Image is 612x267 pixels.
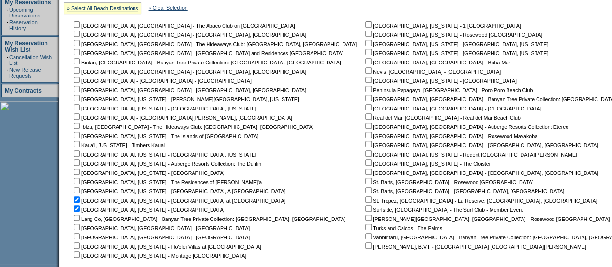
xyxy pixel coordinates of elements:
nobr: Peninsula Papagayo, [GEOGRAPHIC_DATA] - Poro Poro Beach Club [363,87,533,93]
nobr: [GEOGRAPHIC_DATA], [US_STATE] - Ho'olei Villas at [GEOGRAPHIC_DATA] [72,244,261,250]
nobr: Ibiza, [GEOGRAPHIC_DATA] - The Hideaways Club: [GEOGRAPHIC_DATA], [GEOGRAPHIC_DATA] [72,124,314,130]
a: » Select All Beach Destinations [67,5,138,11]
nobr: [GEOGRAPHIC_DATA], [US_STATE] - The Cloister [363,161,491,167]
nobr: [GEOGRAPHIC_DATA], [US_STATE] - [GEOGRAPHIC_DATA], [US_STATE] [72,106,256,111]
a: Reservation History [9,19,38,31]
nobr: [GEOGRAPHIC_DATA], [GEOGRAPHIC_DATA] - Baha Mar [363,60,510,65]
nobr: Kaua'i, [US_STATE] - Timbers Kaua'i [72,142,165,148]
nobr: [GEOGRAPHIC_DATA], [US_STATE] - [GEOGRAPHIC_DATA] [72,170,225,176]
td: · [7,7,8,18]
nobr: Bintan, [GEOGRAPHIC_DATA] - Banyan Tree Private Collection: [GEOGRAPHIC_DATA], [GEOGRAPHIC_DATA] [72,60,341,65]
nobr: [GEOGRAPHIC_DATA], [US_STATE] - Auberge Resorts Collection: The Dunlin [72,161,261,167]
nobr: [GEOGRAPHIC_DATA], [GEOGRAPHIC_DATA] - [GEOGRAPHIC_DATA] [72,225,250,231]
nobr: [GEOGRAPHIC_DATA] - [GEOGRAPHIC_DATA] - [GEOGRAPHIC_DATA] [72,78,252,84]
nobr: Nevis, [GEOGRAPHIC_DATA] - [GEOGRAPHIC_DATA] [363,69,501,75]
nobr: [GEOGRAPHIC_DATA], [GEOGRAPHIC_DATA] - [GEOGRAPHIC_DATA] [72,235,250,240]
a: Upcoming Reservations [9,7,40,18]
nobr: [GEOGRAPHIC_DATA], [GEOGRAPHIC_DATA] - [GEOGRAPHIC_DATA] and Residences [GEOGRAPHIC_DATA] [72,50,343,56]
nobr: [GEOGRAPHIC_DATA], [GEOGRAPHIC_DATA] - The Abaco Club on [GEOGRAPHIC_DATA] [72,23,295,29]
nobr: St. Barts, [GEOGRAPHIC_DATA] - [GEOGRAPHIC_DATA], [GEOGRAPHIC_DATA] [363,188,564,194]
nobr: [GEOGRAPHIC_DATA], [GEOGRAPHIC_DATA] - [GEOGRAPHIC_DATA], [GEOGRAPHIC_DATA] [363,142,598,148]
td: · [7,19,8,31]
nobr: [GEOGRAPHIC_DATA], [US_STATE] - [GEOGRAPHIC_DATA] at [GEOGRAPHIC_DATA] [72,198,285,204]
nobr: [GEOGRAPHIC_DATA], [GEOGRAPHIC_DATA] - [GEOGRAPHIC_DATA], [GEOGRAPHIC_DATA] [72,32,306,38]
nobr: [GEOGRAPHIC_DATA], [GEOGRAPHIC_DATA] - Rosewood Mayakoba [363,133,537,139]
nobr: [GEOGRAPHIC_DATA], [US_STATE] - [GEOGRAPHIC_DATA] [363,78,517,84]
nobr: [GEOGRAPHIC_DATA], [US_STATE] - [GEOGRAPHIC_DATA] [72,207,225,213]
nobr: [GEOGRAPHIC_DATA], [GEOGRAPHIC_DATA] - [GEOGRAPHIC_DATA], [GEOGRAPHIC_DATA] [72,87,306,93]
nobr: Real del Mar, [GEOGRAPHIC_DATA] - Real del Mar Beach Club [363,115,521,121]
a: Cancellation Wish List [9,54,52,66]
nobr: [PERSON_NAME], B.V.I. - [GEOGRAPHIC_DATA] [GEOGRAPHIC_DATA][PERSON_NAME] [363,244,586,250]
nobr: [GEOGRAPHIC_DATA] - [GEOGRAPHIC_DATA][PERSON_NAME], [GEOGRAPHIC_DATA] [72,115,292,121]
nobr: [GEOGRAPHIC_DATA], [GEOGRAPHIC_DATA] - [GEOGRAPHIC_DATA], [GEOGRAPHIC_DATA] [363,170,598,176]
nobr: [GEOGRAPHIC_DATA], [GEOGRAPHIC_DATA] - The Hideaways Club: [GEOGRAPHIC_DATA], [GEOGRAPHIC_DATA] [72,41,357,47]
nobr: [GEOGRAPHIC_DATA], [GEOGRAPHIC_DATA] - [GEOGRAPHIC_DATA] [363,106,541,111]
nobr: [GEOGRAPHIC_DATA], [US_STATE] - [GEOGRAPHIC_DATA], A [GEOGRAPHIC_DATA] [72,188,285,194]
a: » Clear Selection [149,5,188,11]
td: · [7,67,8,79]
nobr: St. Tropez, [GEOGRAPHIC_DATA] - La Reserve: [GEOGRAPHIC_DATA], [GEOGRAPHIC_DATA] [363,198,597,204]
nobr: St. Barts, [GEOGRAPHIC_DATA] - Rosewood [GEOGRAPHIC_DATA] [363,179,533,185]
a: New Release Requests [9,67,41,79]
nobr: [GEOGRAPHIC_DATA], [US_STATE] - [GEOGRAPHIC_DATA], [US_STATE] [363,50,548,56]
nobr: Lang Co, [GEOGRAPHIC_DATA] - Banyan Tree Private Collection: [GEOGRAPHIC_DATA], [GEOGRAPHIC_DATA] [72,216,346,222]
nobr: Surfside, [GEOGRAPHIC_DATA] - The Surf Club - Member Event [363,207,523,213]
nobr: [GEOGRAPHIC_DATA], [US_STATE] - 1 [GEOGRAPHIC_DATA] [363,23,521,29]
nobr: [GEOGRAPHIC_DATA], [US_STATE] - [GEOGRAPHIC_DATA], [US_STATE] [72,152,256,157]
nobr: [GEOGRAPHIC_DATA], [US_STATE] - Montage [GEOGRAPHIC_DATA] [72,253,246,259]
td: · [7,54,8,66]
nobr: [GEOGRAPHIC_DATA], [GEOGRAPHIC_DATA] - Auberge Resorts Collection: Etereo [363,124,568,130]
a: My Reservation Wish List [5,40,48,53]
nobr: [GEOGRAPHIC_DATA], [US_STATE] - The Residences of [PERSON_NAME]'a [72,179,262,185]
nobr: [GEOGRAPHIC_DATA], [GEOGRAPHIC_DATA] - [GEOGRAPHIC_DATA], [GEOGRAPHIC_DATA] [72,69,306,75]
nobr: [GEOGRAPHIC_DATA], [US_STATE] - [PERSON_NAME][GEOGRAPHIC_DATA], [US_STATE] [72,96,299,102]
nobr: [GEOGRAPHIC_DATA], [US_STATE] - The Islands of [GEOGRAPHIC_DATA] [72,133,258,139]
nobr: [GEOGRAPHIC_DATA], [US_STATE] - Rosewood [GEOGRAPHIC_DATA] [363,32,542,38]
nobr: [PERSON_NAME][GEOGRAPHIC_DATA], [GEOGRAPHIC_DATA] - Rosewood [GEOGRAPHIC_DATA] [363,216,610,222]
nobr: [GEOGRAPHIC_DATA], [US_STATE] - Regent [GEOGRAPHIC_DATA][PERSON_NAME] [363,152,577,157]
nobr: [GEOGRAPHIC_DATA], [US_STATE] - [GEOGRAPHIC_DATA], [US_STATE] [363,41,548,47]
a: My Contracts [5,87,42,94]
nobr: Turks and Caicos - The Palms [363,225,442,231]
